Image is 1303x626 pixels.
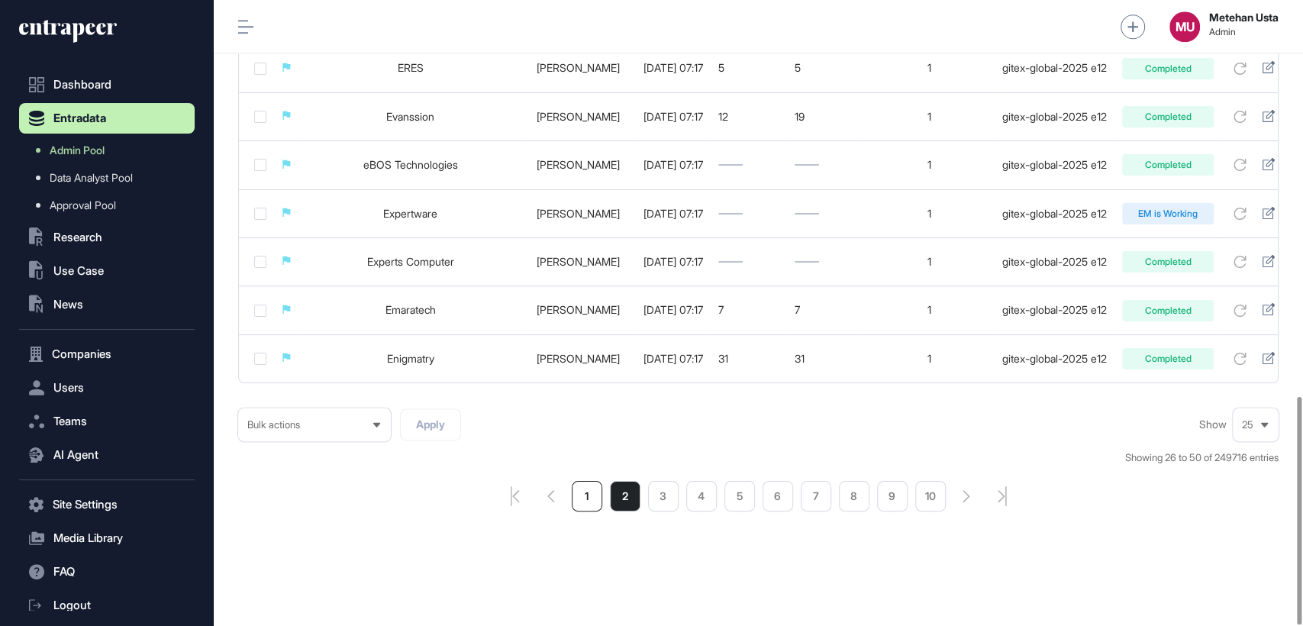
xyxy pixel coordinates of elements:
div: [DATE] 07:17 [643,353,703,365]
button: FAQ [19,557,195,587]
a: 5 [724,481,755,511]
a: Experts Computer [367,255,454,268]
div: gitex-global-2025 e12 [1002,304,1107,316]
a: Admin Pool [27,137,195,164]
li: 4 [686,481,717,511]
a: 6 [763,481,793,511]
button: Companies [19,339,195,369]
div: 31 [718,353,779,365]
button: Research [19,222,195,253]
div: [DATE] 07:17 [643,256,703,268]
span: Bulk actions [247,419,300,431]
div: Completed [1122,348,1214,369]
a: eBOS Technologies [363,158,458,171]
a: 1 [572,481,602,511]
div: gitex-global-2025 e12 [1002,111,1107,123]
div: [DATE] 07:17 [643,304,703,316]
div: 1 [871,62,987,74]
div: gitex-global-2025 e12 [1002,62,1107,74]
a: 9 [877,481,908,511]
a: Dashboard [19,69,195,100]
div: Completed [1122,154,1214,176]
div: 5 [718,62,779,74]
span: Entradata [53,112,106,124]
a: [PERSON_NAME] [537,303,620,316]
a: pagination-first-page-button [511,486,520,506]
span: Teams [53,415,87,428]
div: [DATE] 07:17 [643,111,703,123]
span: FAQ [53,566,75,578]
a: search-pagination-next-button [963,490,970,502]
a: Logout [19,590,195,621]
span: Logout [53,599,91,611]
div: Completed [1122,251,1214,273]
button: News [19,289,195,320]
span: 25 [1242,419,1253,431]
span: Companies [52,348,111,360]
div: [DATE] 07:17 [643,62,703,74]
div: 19 [795,111,856,123]
span: Admin Pool [50,144,105,156]
div: Showing 26 to 50 of 249716 entries [1125,450,1279,466]
a: search-pagination-last-page-button [998,486,1007,506]
span: Use Case [53,265,104,277]
div: 12 [718,111,779,123]
button: AI Agent [19,440,195,470]
div: gitex-global-2025 e12 [1002,208,1107,220]
a: 2 [610,481,640,511]
div: 1 [871,208,987,220]
a: [PERSON_NAME] [537,352,620,365]
div: 7 [718,304,779,316]
button: MU [1169,11,1200,42]
div: gitex-global-2025 e12 [1002,353,1107,365]
div: EM is Working [1122,203,1214,224]
div: 1 [871,111,987,123]
span: AI Agent [53,449,98,461]
div: [DATE] 07:17 [643,208,703,220]
div: 1 [871,256,987,268]
a: 10 [915,481,946,511]
div: 1 [871,159,987,171]
span: Users [53,382,84,394]
a: ERES [398,61,424,74]
a: Evanssion [386,110,434,123]
a: 8 [839,481,869,511]
button: Entradata [19,103,195,134]
div: 1 [871,304,987,316]
a: [PERSON_NAME] [537,255,620,268]
button: Users [19,373,195,403]
a: [PERSON_NAME] [537,110,620,123]
div: 31 [795,353,856,365]
div: 5 [795,62,856,74]
div: Completed [1122,106,1214,127]
a: [PERSON_NAME] [537,61,620,74]
span: Admin [1209,27,1279,37]
a: Emaratech [385,303,436,316]
span: Data Analyst Pool [50,172,133,184]
a: [PERSON_NAME] [537,207,620,220]
div: [DATE] 07:17 [643,159,703,171]
button: Teams [19,406,195,437]
a: 7 [801,481,831,511]
a: [PERSON_NAME] [537,158,620,171]
div: 1 [871,353,987,365]
span: Research [53,231,102,244]
span: Media Library [53,532,123,544]
div: gitex-global-2025 e12 [1002,159,1107,171]
div: Completed [1122,58,1214,79]
button: Media Library [19,523,195,553]
a: 3 [648,481,679,511]
span: News [53,298,83,311]
span: Dashboard [53,79,111,91]
span: Show [1199,418,1227,431]
a: Approval Pool [27,192,195,219]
